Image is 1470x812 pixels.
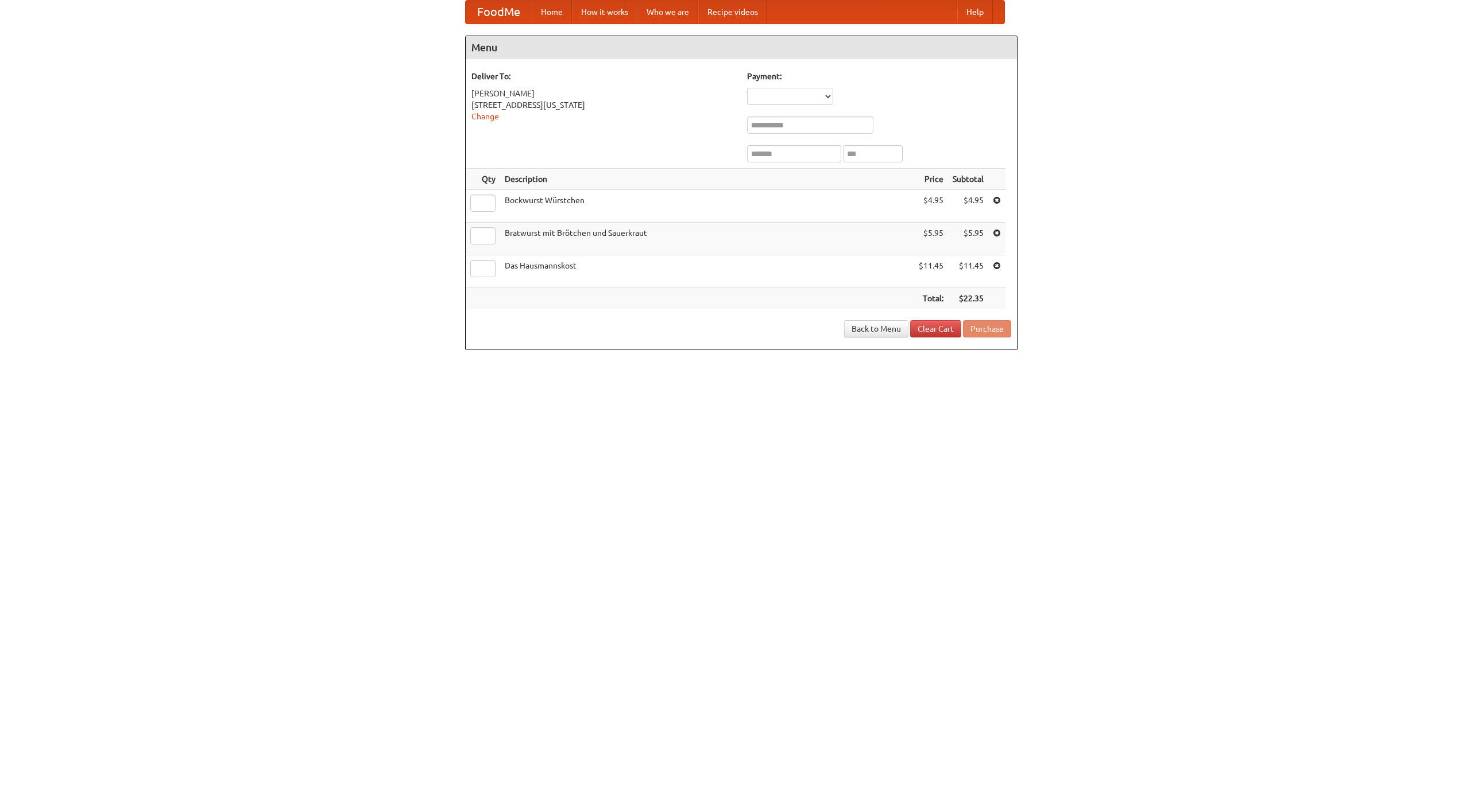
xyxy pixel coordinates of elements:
[948,223,988,255] td: $5.95
[957,1,993,24] a: Help
[572,1,637,24] a: How it works
[914,223,948,255] td: $5.95
[914,190,948,223] td: $4.95
[466,1,532,24] a: FoodMe
[914,255,948,288] td: $11.45
[637,1,698,24] a: Who we are
[948,190,988,223] td: $4.95
[948,288,988,309] th: $22.35
[500,223,914,255] td: Bratwurst mit Brötchen und Sauerkraut
[844,320,908,337] a: Back to Menu
[500,255,914,288] td: Das Hausmannskost
[532,1,572,24] a: Home
[747,71,1011,82] h5: Payment:
[471,99,736,111] div: [STREET_ADDRESS][US_STATE]
[471,71,736,82] h5: Deliver To:
[471,88,736,99] div: [PERSON_NAME]
[466,36,1017,59] h4: Menu
[948,255,988,288] td: $11.45
[698,1,767,24] a: Recipe videos
[500,169,914,190] th: Description
[466,169,500,190] th: Qty
[963,320,1011,337] button: Purchase
[948,169,988,190] th: Subtotal
[910,320,961,337] a: Clear Cart
[471,112,499,121] a: Change
[914,288,948,309] th: Total:
[500,190,914,223] td: Bockwurst Würstchen
[914,169,948,190] th: Price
